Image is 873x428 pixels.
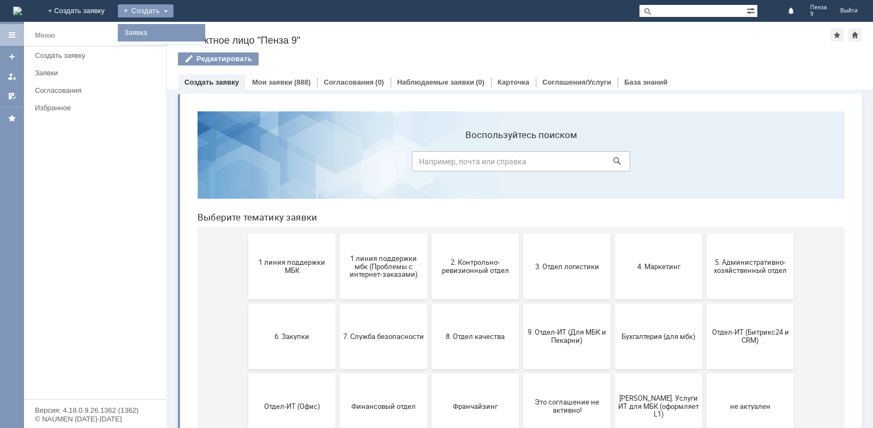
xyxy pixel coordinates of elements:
div: Согласования [35,86,159,94]
button: Бухгалтерия (для мбк) [426,201,513,266]
div: Заявки [35,69,159,77]
div: Меню [35,29,55,42]
button: 1 линия поддержки МБК [59,131,147,197]
button: 6. Закупки [59,201,147,266]
div: Версия: 4.18.0.9.26.1362 (1362) [35,407,155,414]
a: Соглашения/Услуги [542,78,611,86]
span: 1 линия поддержки мбк (Проблемы с интернет-заказами) [154,151,235,176]
div: © NAUMEN [DATE]-[DATE] [35,415,155,423]
input: Например, почта или справка [223,49,441,69]
span: 2. Контрольно-ревизионный отдел [246,156,327,172]
button: не актуален [518,271,605,336]
span: 9 [810,11,827,17]
div: (0) [375,78,384,86]
span: 7. Служба безопасности [154,229,235,237]
button: 8. Отдел качества [243,201,330,266]
button: 4. Маркетинг [426,131,513,197]
a: Карточка [498,78,529,86]
a: Мои согласования [3,87,21,105]
div: (0) [476,78,485,86]
button: 5. Административно-хозяйственный отдел [518,131,605,197]
button: Франчайзинг [243,271,330,336]
button: Финансовый отдел [151,271,238,336]
span: Отдел-ИТ (Битрикс24 и CRM) [521,225,602,242]
button: 2. Контрольно-ревизионный отдел [243,131,330,197]
span: Отдел-ИТ (Офис) [63,299,143,307]
img: logo [13,7,22,15]
button: [PERSON_NAME]. Услуги ИТ для МБК (оформляет L1) [426,271,513,336]
span: 6. Закупки [63,229,143,237]
span: [PERSON_NAME]. Услуги ИТ для МБК (оформляет L1) [429,291,510,316]
span: 9. Отдел-ИТ (Для МБК и Пекарни) [338,225,418,242]
a: Создать заявку [31,47,164,64]
span: Франчайзинг [246,299,327,307]
div: (888) [294,78,310,86]
a: Заявка [120,26,203,39]
span: Финансовый отдел [154,299,235,307]
button: Отдел-ИТ (Битрикс24 и CRM) [518,201,605,266]
a: Создать заявку [184,78,239,86]
a: Мои заявки [3,68,21,85]
a: Согласования [324,78,374,86]
a: Создать заявку [3,48,21,66]
button: 3. Отдел логистики [334,131,422,197]
a: Согласования [31,82,164,99]
a: Наблюдаемые заявки [397,78,474,86]
span: Расширенный поиск [746,5,757,15]
button: Отдел-ИТ (Офис) [59,271,147,336]
div: Сделать домашней страницей [848,28,862,41]
a: Заявки [31,64,164,81]
div: Контактное лицо "Пенза 9" [178,35,830,46]
a: Мои заявки [252,78,292,86]
div: Добавить в избранное [830,28,844,41]
button: 9. Отдел-ИТ (Для МБК и Пекарни) [334,201,422,266]
span: Это соглашение не активно! [338,295,418,312]
div: Избранное [35,104,147,112]
button: 7. Служба безопасности [151,201,238,266]
a: Перейти на домашнюю страницу [13,7,22,15]
a: База знаний [624,78,667,86]
label: Воспользуйтесь поиском [223,27,441,38]
span: 1 линия поддержки МБК [63,156,143,172]
button: Это соглашение не активно! [334,271,422,336]
header: Выберите тематику заявки [9,109,656,120]
span: 3. Отдел логистики [338,159,418,168]
span: 8. Отдел качества [246,229,327,237]
span: Пенза [810,4,827,11]
span: не актуален [521,299,602,307]
div: Создать [118,4,174,17]
button: 1 линия поддержки мбк (Проблемы с интернет-заказами) [151,131,238,197]
span: Бухгалтерия (для мбк) [429,229,510,237]
div: Создать заявку [35,51,159,60]
span: 5. Административно-хозяйственный отдел [521,156,602,172]
span: 4. Маркетинг [429,159,510,168]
